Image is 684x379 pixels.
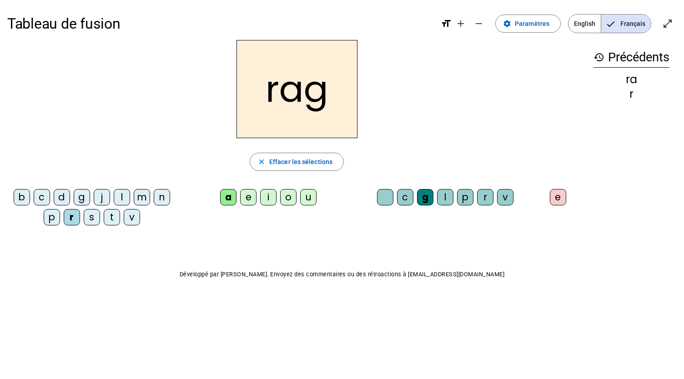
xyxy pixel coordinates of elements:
[593,74,669,85] div: ra
[64,209,80,225] div: r
[236,40,357,138] h2: rag
[84,209,100,225] div: s
[300,189,317,205] div: u
[134,189,150,205] div: m
[473,18,484,29] mat-icon: remove
[397,189,413,205] div: c
[114,189,130,205] div: l
[457,189,473,205] div: p
[250,153,344,171] button: Effacer les sélections
[593,52,604,63] mat-icon: history
[455,18,466,29] mat-icon: add
[44,209,60,225] div: p
[14,189,30,205] div: b
[568,14,651,33] mat-button-toggle-group: Language selection
[659,15,677,33] button: Entrer en plein écran
[7,9,433,38] h1: Tableau de fusion
[477,189,493,205] div: r
[74,189,90,205] div: g
[104,209,120,225] div: t
[601,15,651,33] span: Français
[593,47,669,68] h3: Précédents
[257,158,266,166] mat-icon: close
[437,189,453,205] div: l
[593,89,669,100] div: r
[417,189,433,205] div: g
[470,15,488,33] button: Diminuer la taille de la police
[452,15,470,33] button: Augmenter la taille de la police
[568,15,601,33] span: English
[220,189,236,205] div: a
[515,18,549,29] span: Paramètres
[124,209,140,225] div: v
[662,18,673,29] mat-icon: open_in_full
[34,189,50,205] div: c
[269,156,332,167] span: Effacer les sélections
[240,189,256,205] div: e
[550,189,566,205] div: e
[280,189,297,205] div: o
[54,189,70,205] div: d
[495,15,561,33] button: Paramètres
[503,20,511,28] mat-icon: settings
[260,189,277,205] div: i
[441,18,452,29] mat-icon: format_size
[94,189,110,205] div: j
[7,269,677,280] p: Développé par [PERSON_NAME]. Envoyez des commentaires ou des rétroactions à [EMAIL_ADDRESS][DOMAI...
[154,189,170,205] div: n
[497,189,513,205] div: v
